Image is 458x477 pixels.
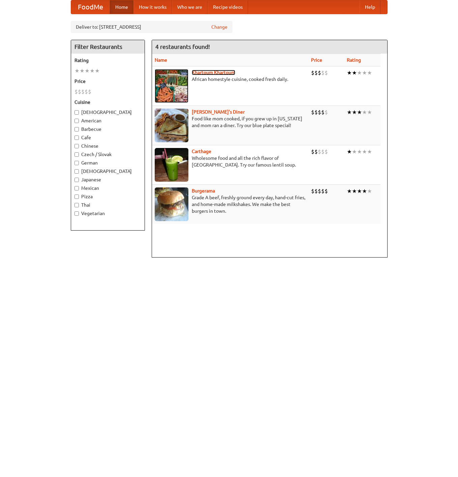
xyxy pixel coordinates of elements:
li: $ [318,187,321,195]
li: $ [74,88,78,95]
li: ★ [362,109,367,116]
li: $ [325,187,328,195]
li: ★ [347,187,352,195]
li: ★ [367,148,372,155]
li: ★ [362,187,367,195]
li: $ [325,148,328,155]
li: $ [81,88,85,95]
h4: Filter Restaurants [71,40,145,54]
li: ★ [90,67,95,74]
label: [DEMOGRAPHIC_DATA] [74,109,141,116]
li: $ [311,109,314,116]
a: Help [360,0,380,14]
li: $ [318,148,321,155]
a: Khartoum Khartoum [192,70,235,75]
li: $ [325,69,328,77]
input: Chinese [74,144,79,148]
a: Price [311,57,322,63]
label: Barbecue [74,126,141,132]
p: Wholesome food and all the rich flavor of [GEOGRAPHIC_DATA]. Try our famous lentil soup. [155,155,306,168]
li: $ [88,88,91,95]
label: Japanese [74,176,141,183]
p: African homestyle cuisine, cooked fresh daily. [155,76,306,83]
img: burgerama.jpg [155,187,188,221]
a: Rating [347,57,361,63]
p: Food like mom cooked, if you grew up in [US_STATE] and mom ran a diner. Try our blue plate special! [155,115,306,129]
label: Czech / Slovak [74,151,141,158]
a: Burgerama [192,188,215,193]
a: Recipe videos [208,0,248,14]
li: $ [321,109,325,116]
h5: Price [74,78,141,85]
li: ★ [367,69,372,77]
a: Name [155,57,167,63]
input: [DEMOGRAPHIC_DATA] [74,110,79,115]
label: German [74,159,141,166]
li: ★ [362,69,367,77]
li: ★ [74,67,80,74]
li: ★ [352,148,357,155]
input: [DEMOGRAPHIC_DATA] [74,169,79,174]
input: Vegetarian [74,211,79,216]
input: German [74,161,79,165]
img: khartoum.jpg [155,69,188,103]
h5: Rating [74,57,141,64]
li: $ [314,148,318,155]
div: Deliver to: [STREET_ADDRESS] [71,21,233,33]
li: $ [311,187,314,195]
label: Vegetarian [74,210,141,217]
a: How it works [133,0,172,14]
li: ★ [352,187,357,195]
li: $ [321,148,325,155]
li: $ [321,69,325,77]
li: ★ [367,109,372,116]
a: Carthage [192,149,211,154]
li: ★ [95,67,100,74]
label: [DEMOGRAPHIC_DATA] [74,168,141,175]
input: Barbecue [74,127,79,131]
li: ★ [347,109,352,116]
input: Cafe [74,136,79,140]
li: ★ [352,109,357,116]
li: ★ [367,187,372,195]
li: ★ [352,69,357,77]
input: Mexican [74,186,79,190]
a: Who we are [172,0,208,14]
label: Mexican [74,185,141,191]
li: ★ [85,67,90,74]
a: [PERSON_NAME]'s Diner [192,109,245,115]
img: carthage.jpg [155,148,188,182]
li: $ [78,88,81,95]
li: $ [318,69,321,77]
label: Pizza [74,193,141,200]
input: American [74,119,79,123]
li: ★ [347,148,352,155]
p: Grade A beef, freshly ground every day, hand-cut fries, and home-made milkshakes. We make the bes... [155,194,306,214]
li: $ [311,69,314,77]
li: $ [314,109,318,116]
li: ★ [357,187,362,195]
li: $ [314,69,318,77]
li: $ [325,109,328,116]
h5: Cuisine [74,99,141,106]
img: sallys.jpg [155,109,188,142]
li: $ [318,109,321,116]
li: $ [321,187,325,195]
a: Home [110,0,133,14]
label: Thai [74,202,141,208]
input: Pizza [74,195,79,199]
li: ★ [80,67,85,74]
label: American [74,117,141,124]
li: ★ [357,148,362,155]
a: Change [211,24,227,30]
input: Czech / Slovak [74,152,79,157]
li: $ [314,187,318,195]
label: Chinese [74,143,141,149]
li: ★ [357,109,362,116]
li: ★ [357,69,362,77]
li: ★ [362,148,367,155]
